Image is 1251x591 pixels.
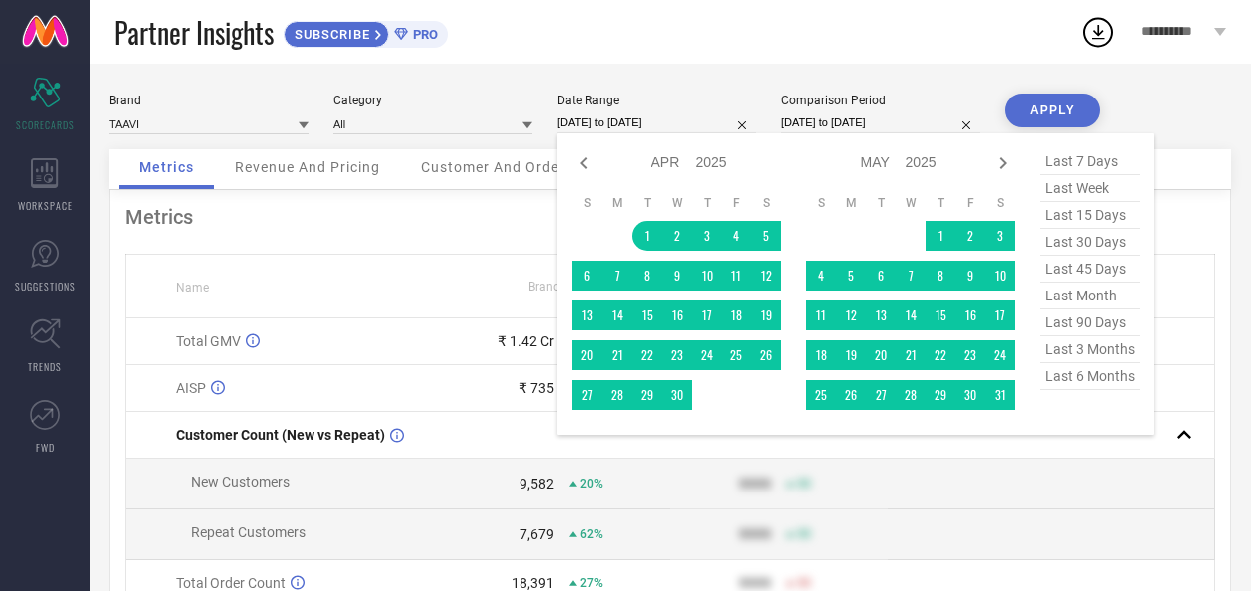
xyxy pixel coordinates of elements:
[797,477,811,491] span: 50
[176,333,241,349] span: Total GMV
[333,94,532,107] div: Category
[1040,283,1140,309] span: last month
[235,159,380,175] span: Revenue And Pricing
[16,117,75,132] span: SCORECARDS
[498,333,554,349] div: ₹ 1.42 Cr
[722,195,751,211] th: Friday
[896,195,926,211] th: Wednesday
[632,340,662,370] td: Tue Apr 22 2025
[751,340,781,370] td: Sat Apr 26 2025
[866,300,896,330] td: Tue May 13 2025
[896,261,926,291] td: Wed May 07 2025
[806,261,836,291] td: Sun May 04 2025
[662,221,692,251] td: Wed Apr 02 2025
[926,221,955,251] td: Thu May 01 2025
[176,380,206,396] span: AISP
[18,198,73,213] span: WORKSPACE
[797,576,811,590] span: 50
[896,380,926,410] td: Wed May 28 2025
[602,380,632,410] td: Mon Apr 28 2025
[926,195,955,211] th: Thursday
[602,195,632,211] th: Monday
[739,526,771,542] div: 9999
[739,476,771,492] div: 9999
[692,261,722,291] td: Thu Apr 10 2025
[109,94,309,107] div: Brand
[602,300,632,330] td: Mon Apr 14 2025
[926,261,955,291] td: Thu May 08 2025
[632,195,662,211] th: Tuesday
[15,279,76,294] span: SUGGESTIONS
[1040,175,1140,202] span: last week
[739,575,771,591] div: 9999
[692,340,722,370] td: Thu Apr 24 2025
[1040,229,1140,256] span: last 30 days
[284,16,448,48] a: SUBSCRIBEPRO
[751,221,781,251] td: Sat Apr 05 2025
[985,221,1015,251] td: Sat May 03 2025
[955,340,985,370] td: Fri May 23 2025
[866,380,896,410] td: Tue May 27 2025
[692,221,722,251] td: Thu Apr 03 2025
[602,261,632,291] td: Mon Apr 07 2025
[191,474,290,490] span: New Customers
[662,261,692,291] td: Wed Apr 09 2025
[572,151,596,175] div: Previous month
[1040,309,1140,336] span: last 90 days
[191,524,306,540] span: Repeat Customers
[722,221,751,251] td: Fri Apr 04 2025
[836,195,866,211] th: Monday
[836,261,866,291] td: Mon May 05 2025
[926,300,955,330] td: Thu May 15 2025
[580,576,603,590] span: 27%
[28,359,62,374] span: TRENDS
[806,340,836,370] td: Sun May 18 2025
[572,340,602,370] td: Sun Apr 20 2025
[557,112,756,133] input: Select date range
[866,340,896,370] td: Tue May 20 2025
[512,575,554,591] div: 18,391
[125,205,1215,229] div: Metrics
[896,300,926,330] td: Wed May 14 2025
[955,380,985,410] td: Fri May 30 2025
[955,195,985,211] th: Friday
[114,12,274,53] span: Partner Insights
[602,340,632,370] td: Mon Apr 21 2025
[408,27,438,42] span: PRO
[866,261,896,291] td: Tue May 06 2025
[985,195,1015,211] th: Saturday
[1040,202,1140,229] span: last 15 days
[797,527,811,541] span: 50
[926,380,955,410] td: Thu May 29 2025
[557,94,756,107] div: Date Range
[632,300,662,330] td: Tue Apr 15 2025
[926,340,955,370] td: Thu May 22 2025
[580,477,603,491] span: 20%
[836,380,866,410] td: Mon May 26 2025
[285,27,375,42] span: SUBSCRIBE
[722,340,751,370] td: Fri Apr 25 2025
[176,281,209,295] span: Name
[572,195,602,211] th: Sunday
[632,261,662,291] td: Tue Apr 08 2025
[572,261,602,291] td: Sun Apr 06 2025
[991,151,1015,175] div: Next month
[632,380,662,410] td: Tue Apr 29 2025
[722,300,751,330] td: Fri Apr 18 2025
[692,195,722,211] th: Thursday
[836,300,866,330] td: Mon May 12 2025
[1040,363,1140,390] span: last 6 months
[176,575,286,591] span: Total Order Count
[985,380,1015,410] td: Sat May 31 2025
[528,280,594,294] span: Brand Value
[985,300,1015,330] td: Sat May 17 2025
[692,300,722,330] td: Thu Apr 17 2025
[806,380,836,410] td: Sun May 25 2025
[580,527,603,541] span: 62%
[572,300,602,330] td: Sun Apr 13 2025
[751,261,781,291] td: Sat Apr 12 2025
[985,340,1015,370] td: Sat May 24 2025
[866,195,896,211] th: Tuesday
[751,195,781,211] th: Saturday
[662,300,692,330] td: Wed Apr 16 2025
